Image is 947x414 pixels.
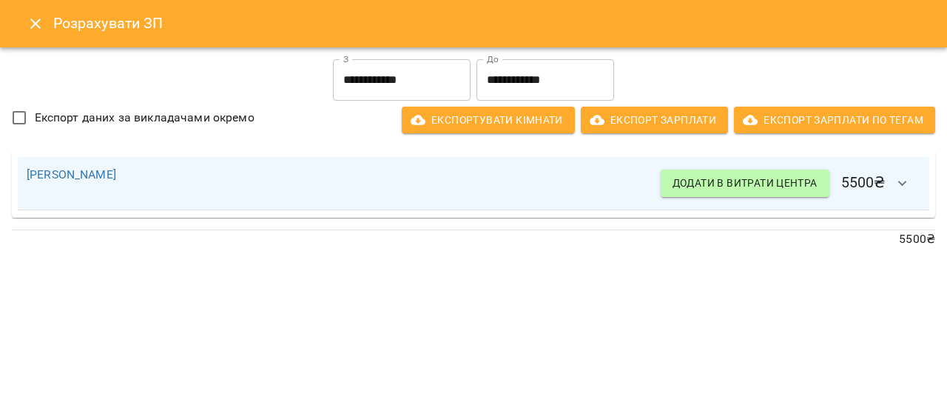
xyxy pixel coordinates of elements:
[661,166,920,201] h6: 5500 ₴
[18,6,53,41] button: Close
[12,230,935,248] p: 5500 ₴
[661,170,829,196] button: Додати в витрати центра
[581,107,728,133] button: Експорт Зарплати
[746,111,923,129] span: Експорт Зарплати по тегам
[402,107,575,133] button: Експортувати кімнати
[734,107,935,133] button: Експорт Зарплати по тегам
[673,174,818,192] span: Додати в витрати центра
[414,111,563,129] span: Експортувати кімнати
[53,12,929,35] h6: Розрахувати ЗП
[593,111,716,129] span: Експорт Зарплати
[35,109,255,127] span: Експорт даних за викладачами окремо
[27,167,116,181] a: [PERSON_NAME]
